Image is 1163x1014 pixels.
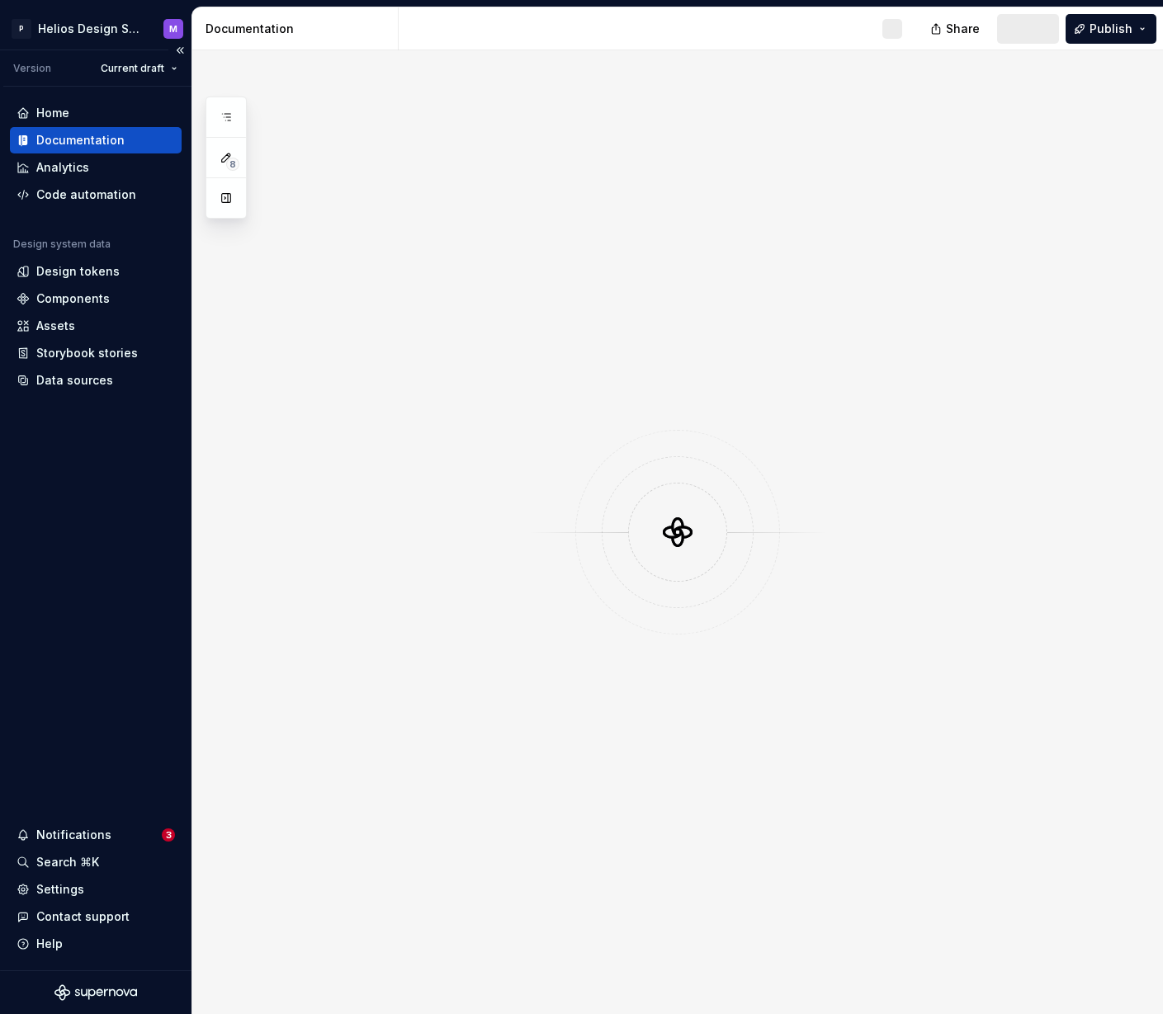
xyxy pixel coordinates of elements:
span: Current draft [101,62,164,75]
div: M [169,22,177,35]
div: Documentation [36,132,125,149]
a: Storybook stories [10,340,182,366]
div: Storybook stories [36,345,138,361]
div: Code automation [36,186,136,203]
div: Components [36,290,110,307]
a: Code automation [10,182,182,208]
div: P [12,19,31,39]
a: Components [10,285,182,312]
a: Assets [10,313,182,339]
div: Data sources [36,372,113,389]
a: Home [10,100,182,126]
div: Assets [36,318,75,334]
a: Analytics [10,154,182,181]
span: Publish [1090,21,1132,37]
div: Version [13,62,51,75]
span: 8 [226,158,239,171]
button: PHelios Design SystemM [3,11,188,46]
button: Current draft [93,57,185,80]
div: Design tokens [36,263,120,280]
a: Documentation [10,127,182,153]
button: Share [922,14,990,44]
div: Home [36,105,69,121]
button: Collapse sidebar [168,39,191,62]
div: Design system data [13,238,111,251]
button: Publish [1066,14,1156,44]
div: Documentation [206,21,391,37]
div: Helios Design System [38,21,144,37]
div: Analytics [36,159,89,176]
a: Design tokens [10,258,182,285]
span: Share [946,21,980,37]
a: Data sources [10,367,182,394]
